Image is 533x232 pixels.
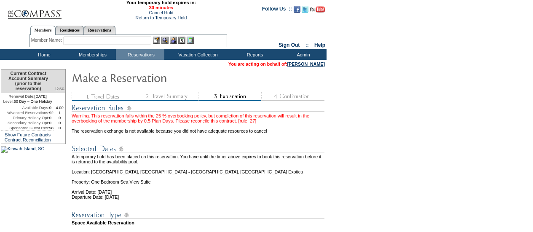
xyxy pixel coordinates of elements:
td: Follow Us :: [262,5,292,15]
td: 0 [54,115,65,120]
a: Show Future Contracts [5,132,51,137]
td: Vacation Collection [164,49,230,60]
a: Contract Reconciliation [5,137,51,142]
img: b_edit.gif [153,37,160,44]
td: Departure Date: [DATE] [72,195,326,200]
td: 0 [54,125,65,131]
td: Reservations [116,49,164,60]
img: Become our fan on Facebook [294,6,300,13]
td: Property: One Bedroom Sea View Suite [72,174,326,184]
a: Residences [56,26,84,35]
td: Arrival Date: [DATE] [72,184,326,195]
a: Help [314,42,325,48]
span: Disc. [55,86,65,91]
td: Current Contract Account Summary (prior to this reservation) [1,69,54,93]
span: Renewal Date: [8,94,34,99]
img: Follow us on Twitter [302,6,308,13]
img: Make Reservation [72,69,240,86]
a: Return to Temporary Hold [136,15,187,20]
td: Location: [GEOGRAPHIC_DATA], [GEOGRAPHIC_DATA] - [GEOGRAPHIC_DATA], [GEOGRAPHIC_DATA] Exotica [72,164,326,174]
td: 0 [54,120,65,125]
img: subTtlResRules.gif [72,103,324,113]
td: 0 [49,105,54,110]
a: Subscribe to our YouTube Channel [310,8,325,13]
img: step4_state1.gif [261,92,324,101]
td: Memberships [67,49,116,60]
span: Level: [3,99,14,104]
td: Reports [230,49,278,60]
span: 30 minutes [66,5,256,10]
img: Compass Home [7,2,62,19]
td: 0 [49,115,54,120]
div: Member Name: [31,37,64,44]
td: Advanced Reservations: [1,110,49,115]
a: Cancel Hold [149,10,173,15]
a: Become our fan on Facebook [294,8,300,13]
img: Subscribe to our YouTube Channel [310,6,325,13]
td: 98 [49,125,54,131]
td: Home [19,49,67,60]
a: Sign Out [279,42,300,48]
img: Kiawah Island, SC [1,146,44,153]
td: [DATE] [1,93,54,99]
td: Primary Holiday Opt: [1,115,49,120]
td: Admin [278,49,327,60]
img: b_calculator.gif [187,37,194,44]
a: Members [30,26,56,35]
a: [PERSON_NAME] [287,61,325,67]
a: Follow us on Twitter [302,8,308,13]
img: step1_state3.gif [72,92,135,101]
img: Reservation Dates [72,144,324,154]
td: 92 [49,110,54,115]
div: Warning. This reservation falls within the 25 % overbooking policy, but completion of this reserv... [72,113,326,123]
td: Sponsored Guest Res: [1,125,49,131]
img: Impersonate [170,37,177,44]
img: step2_state3.gif [135,92,198,101]
td: Space Available Reservation [72,220,326,225]
img: step3_state2.gif [198,92,261,101]
td: 0 [49,120,54,125]
a: Reservations [84,26,115,35]
td: The reservation exchange is not available because you did not have adequate resources to cancel [72,123,326,133]
td: Secondary Holiday Opt: [1,120,49,125]
td: A temporary hold has been placed on this reservation. You have until the timer above expires to b... [72,154,326,164]
td: 60 Day – One Holiday [1,99,54,105]
td: 4.00 [54,105,65,110]
img: Reservation Type [72,210,324,220]
td: 1 [54,110,65,115]
img: Reservations [178,37,185,44]
span: :: [305,42,309,48]
td: Available Days: [1,105,49,110]
img: View [161,37,169,44]
span: You are acting on behalf of: [228,61,325,67]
